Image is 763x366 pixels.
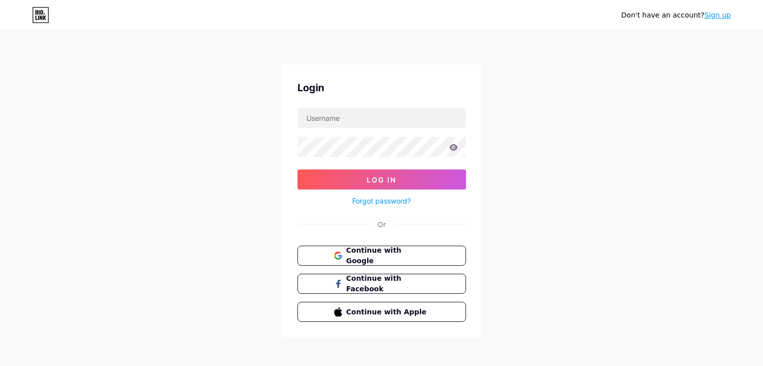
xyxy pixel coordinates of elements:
[704,11,731,19] a: Sign up
[367,175,396,184] span: Log In
[346,273,429,294] span: Continue with Facebook
[297,274,466,294] button: Continue with Facebook
[298,108,466,128] input: Username
[352,196,411,206] a: Forgot password?
[297,80,466,95] div: Login
[297,302,466,322] button: Continue with Apple
[378,219,386,230] div: Or
[346,245,429,266] span: Continue with Google
[346,307,429,317] span: Continue with Apple
[297,246,466,266] button: Continue with Google
[621,10,731,21] div: Don't have an account?
[297,169,466,190] button: Log In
